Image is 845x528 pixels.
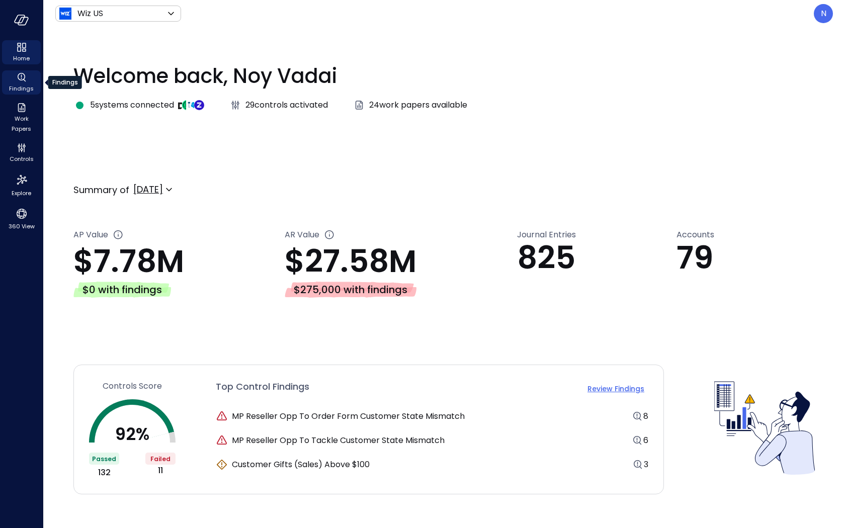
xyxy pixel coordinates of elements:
span: Failed [150,455,171,463]
p: Welcome back, Noy Vadai [73,61,815,91]
span: 3 [644,459,648,470]
div: Findings [48,76,82,89]
span: 132 [98,467,111,479]
span: Customer Gifts (Sales) Above $100 [232,459,370,471]
img: integration-logo [182,100,192,110]
span: $7.78M [73,239,184,283]
span: Top Control Findings [216,380,309,397]
img: Controls [714,378,815,478]
a: 6 [643,434,648,447]
p: Summary of [73,183,129,197]
div: Home [2,40,41,64]
img: integration-logo [190,100,200,110]
span: 825 [517,236,575,280]
span: AR Value [285,229,319,244]
img: Icon [59,8,71,20]
p: 92 % [115,425,149,443]
div: $275,000 with findings [285,282,416,298]
div: 360 View [2,205,41,232]
span: Explore [12,188,31,198]
span: MP Reseller Opp To Order Form Customer State Mismatch [232,410,465,422]
span: Work Papers [6,114,37,134]
img: integration-logo [178,100,188,110]
span: Journal Entries [517,229,576,241]
span: 29 controls activated [245,99,328,111]
a: Controls Score [89,380,176,392]
span: Home [13,53,30,63]
a: 8 [643,410,648,422]
p: Review Findings [587,384,644,394]
p: Wiz US [77,8,103,20]
p: N [821,8,826,20]
img: integration-logo [186,100,196,110]
div: Findings [2,70,41,95]
div: $0 with findings [73,282,171,298]
a: $275,000 with findings [285,279,517,298]
span: 11 [158,465,163,477]
span: Controls [10,154,34,164]
span: $27.58M [285,239,416,283]
div: [DATE] [133,181,163,198]
div: Work Papers [2,101,41,135]
span: Passed [92,455,116,463]
button: Review Findings [583,380,648,397]
span: 5 systems connected [90,99,174,111]
a: 29controls activated [229,99,328,111]
a: 3 [644,459,648,471]
span: Accounts [677,229,714,241]
span: 360 View [9,221,35,231]
a: $0 with findings [73,279,285,298]
span: 6 [643,434,648,446]
span: MP Reseller Opp To Tackle Customer State Mismatch [232,434,445,447]
div: Explore [2,171,41,199]
p: 79 [677,241,815,275]
span: Findings [9,83,34,94]
div: Controls [2,141,41,165]
img: integration-logo [194,100,204,110]
a: 24work papers available [353,99,467,111]
span: 24 work papers available [369,99,467,111]
span: AP Value [73,229,108,244]
div: Noy Vadai [814,4,833,23]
